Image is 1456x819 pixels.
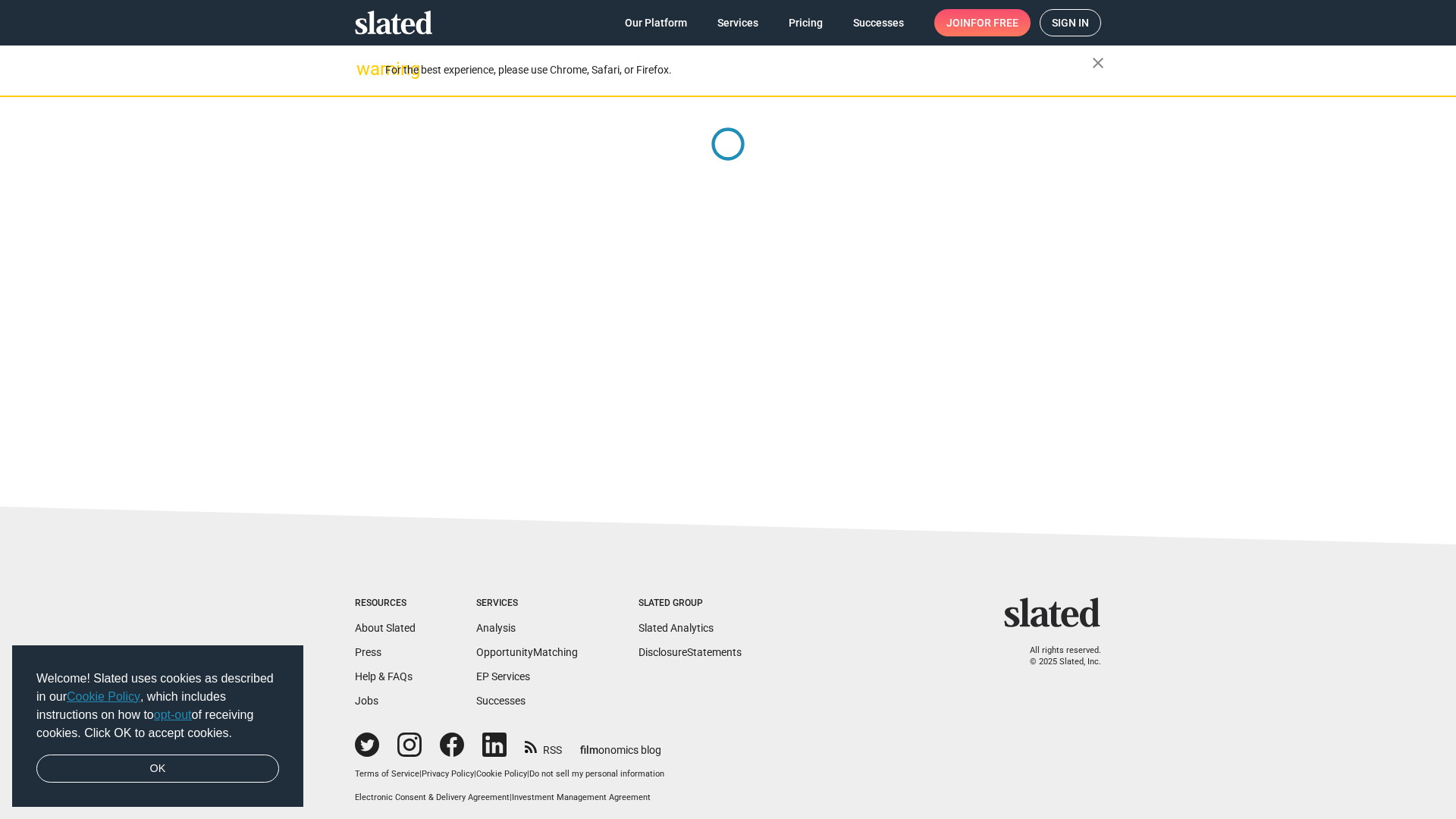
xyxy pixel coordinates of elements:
[1014,645,1101,667] p: All rights reserved. © 2025 Slated, Inc.
[946,9,1018,36] span: Join
[639,598,742,610] div: Slated Group
[639,646,742,658] a: DisclosureStatements
[789,9,823,36] span: Pricing
[67,690,140,703] a: Cookie Policy
[1089,54,1107,72] mat-icon: close
[419,769,422,779] span: |
[12,645,303,808] div: cookieconsent
[476,670,530,682] a: EP Services
[36,755,279,783] a: dismiss cookie message
[705,9,770,36] a: Services
[1040,9,1101,36] a: Sign in
[841,9,916,36] a: Successes
[580,731,661,758] a: filmonomics blog
[154,708,192,721] a: opt-out
[355,622,416,634] a: About Slated
[934,9,1031,36] a: Joinfor free
[36,670,279,742] span: Welcome! Slated uses cookies as described in our , which includes instructions on how to of recei...
[476,622,516,634] a: Analysis
[512,792,651,802] a: Investment Management Agreement
[476,646,578,658] a: OpportunityMatching
[355,695,378,707] a: Jobs
[1052,10,1089,36] span: Sign in
[525,734,562,758] a: RSS
[422,769,474,779] a: Privacy Policy
[777,9,835,36] a: Pricing
[474,769,476,779] span: |
[476,769,527,779] a: Cookie Policy
[527,769,529,779] span: |
[580,744,598,756] span: film
[510,792,512,802] span: |
[385,60,1092,80] div: For the best experience, please use Chrome, Safari, or Firefox.
[625,9,687,36] span: Our Platform
[613,9,699,36] a: Our Platform
[355,670,413,682] a: Help & FAQs
[355,792,510,802] a: Electronic Consent & Delivery Agreement
[717,9,758,36] span: Services
[853,9,904,36] span: Successes
[355,646,381,658] a: Press
[355,598,416,610] div: Resources
[476,695,526,707] a: Successes
[476,598,578,610] div: Services
[356,60,375,78] mat-icon: warning
[355,769,419,779] a: Terms of Service
[971,9,1018,36] span: for free
[639,622,714,634] a: Slated Analytics
[529,769,664,780] button: Do not sell my personal information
